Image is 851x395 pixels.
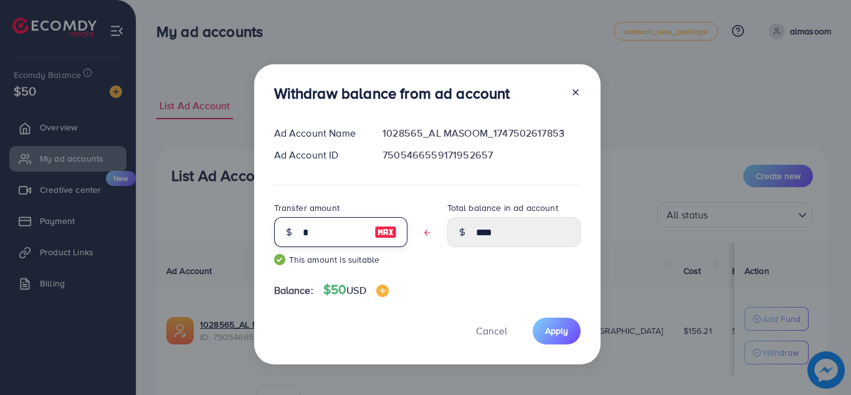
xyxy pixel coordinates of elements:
[264,126,373,140] div: Ad Account Name
[346,283,366,297] span: USD
[374,225,397,240] img: image
[323,282,389,298] h4: $50
[476,324,507,338] span: Cancel
[274,202,340,214] label: Transfer amount
[274,254,285,265] img: guide
[376,285,389,297] img: image
[274,283,313,298] span: Balance:
[533,318,581,344] button: Apply
[373,148,590,162] div: 7505466559171952657
[373,126,590,140] div: 1028565_AL MASOOM_1747502617853
[264,148,373,162] div: Ad Account ID
[274,253,407,266] small: This amount is suitable
[447,202,558,214] label: Total balance in ad account
[274,84,510,102] h3: Withdraw balance from ad account
[460,318,523,344] button: Cancel
[545,324,568,337] span: Apply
